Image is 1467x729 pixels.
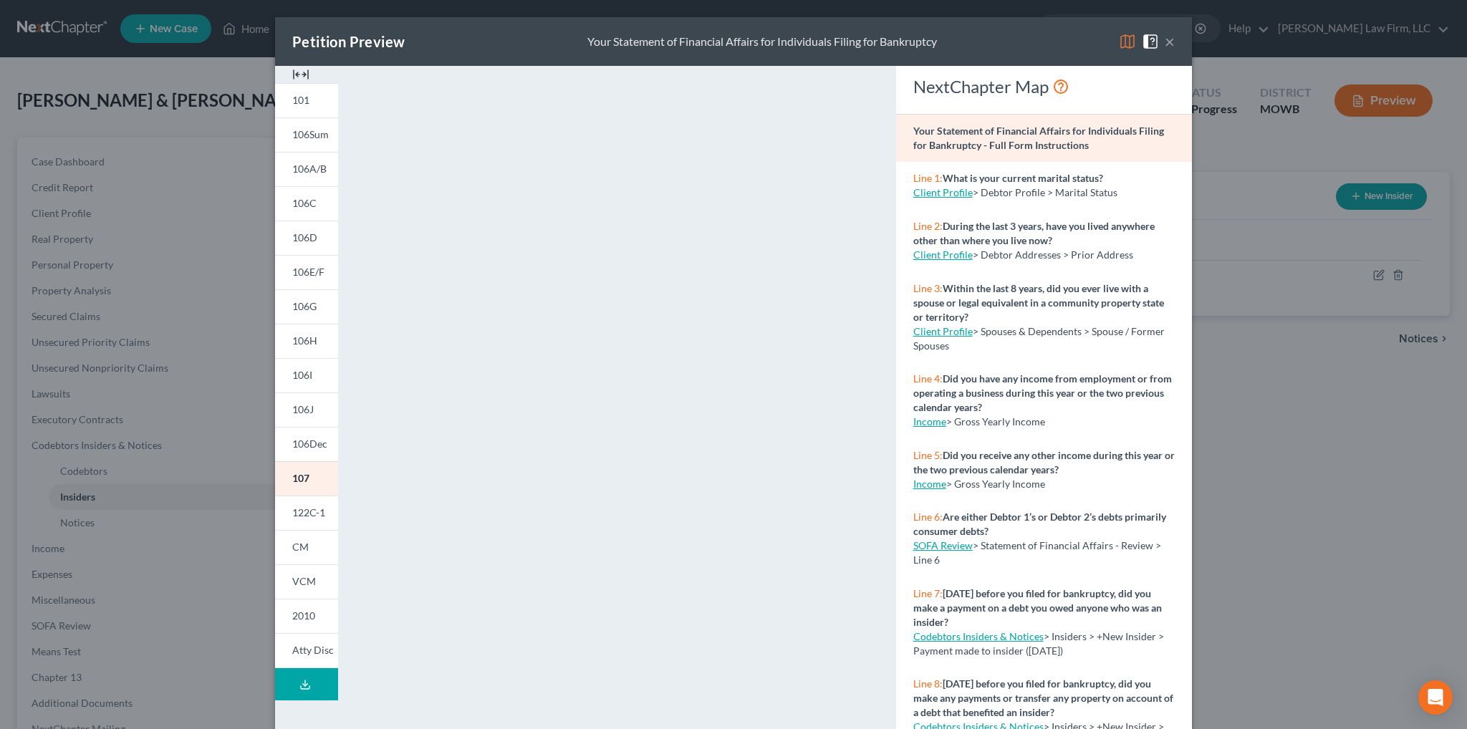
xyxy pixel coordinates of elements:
a: 106I [275,358,338,392]
strong: During the last 3 years, have you lived anywhere other than where you live now? [913,220,1155,246]
strong: Did you receive any other income during this year or the two previous calendar years? [913,449,1175,475]
span: 106H [292,334,317,347]
span: > Debtor Addresses > Prior Address [973,248,1133,261]
span: Line 1: [913,172,943,184]
a: Client Profile [913,186,973,198]
strong: Did you have any income from employment or from operating a business during this year or the two ... [913,372,1172,413]
span: CM [292,541,309,553]
span: Line 7: [913,587,943,599]
div: Petition Preview [292,32,405,52]
div: NextChapter Map [913,75,1175,98]
span: VCM [292,575,316,587]
img: expand-e0f6d898513216a626fdd78e52531dac95497ffd26381d4c15ee2fc46db09dca.svg [292,66,309,83]
strong: Your Statement of Financial Affairs for Individuals Filing for Bankruptcy - Full Form Instructions [913,125,1164,151]
a: Codebtors Insiders & Notices [913,630,1044,642]
a: 106Sum [275,117,338,152]
strong: Within the last 8 years, did you ever live with a spouse or legal equivalent in a community prope... [913,282,1164,323]
a: Income [913,478,946,490]
span: > Spouses & Dependents > Spouse / Former Spouses [913,325,1165,352]
a: 106J [275,392,338,427]
span: > Insiders > +New Insider > Payment made to insider ([DATE]) [913,630,1164,657]
div: Open Intercom Messenger [1418,680,1453,715]
img: help-close-5ba153eb36485ed6c1ea00a893f15db1cb9b99d6cae46e1a8edb6c62d00a1a76.svg [1142,33,1159,50]
a: 2010 [275,599,338,633]
span: 2010 [292,609,315,622]
a: Client Profile [913,325,973,337]
a: 106A/B [275,152,338,186]
a: 101 [275,83,338,117]
a: VCM [275,564,338,599]
strong: [DATE] before you filed for bankruptcy, did you make any payments or transfer any property on acc... [913,677,1173,718]
strong: What is your current marital status? [943,172,1103,184]
span: 106D [292,231,317,243]
span: Line 5: [913,449,943,461]
a: SOFA Review [913,539,973,551]
span: 107 [292,472,309,484]
span: 122C-1 [292,506,325,518]
span: 106A/B [292,163,327,175]
a: 107 [275,461,338,496]
span: 106I [292,369,312,381]
a: Atty Disc [275,633,338,668]
span: 101 [292,94,309,106]
span: > Statement of Financial Affairs - Review > Line 6 [913,539,1161,566]
strong: [DATE] before you filed for bankruptcy, did you make a payment on a debt you owed anyone who was ... [913,587,1162,628]
span: > Debtor Profile > Marital Status [973,186,1117,198]
span: Line 8: [913,677,943,690]
a: 106H [275,324,338,358]
button: × [1165,33,1175,50]
a: CM [275,530,338,564]
a: 106G [275,289,338,324]
span: Line 6: [913,511,943,523]
span: 106G [292,300,317,312]
span: 106J [292,403,314,415]
a: 106D [275,221,338,255]
a: 106E/F [275,255,338,289]
a: Client Profile [913,248,973,261]
a: 106Dec [275,427,338,461]
span: 106Sum [292,128,329,140]
a: 122C-1 [275,496,338,530]
img: map-eea8200ae884c6f1103ae1953ef3d486a96c86aabb227e865a55264e3737af1f.svg [1119,33,1136,50]
span: 106E/F [292,266,324,278]
span: Line 2: [913,220,943,232]
strong: Are either Debtor 1’s or Debtor 2’s debts primarily consumer debts? [913,511,1166,537]
span: 106C [292,197,317,209]
span: > Gross Yearly Income [946,415,1045,428]
a: Income [913,415,946,428]
span: > Gross Yearly Income [946,478,1045,490]
span: Line 4: [913,372,943,385]
div: Your Statement of Financial Affairs for Individuals Filing for Bankruptcy [587,34,937,50]
span: Line 3: [913,282,943,294]
a: 106C [275,186,338,221]
span: Atty Disc [292,644,334,656]
span: 106Dec [292,438,327,450]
